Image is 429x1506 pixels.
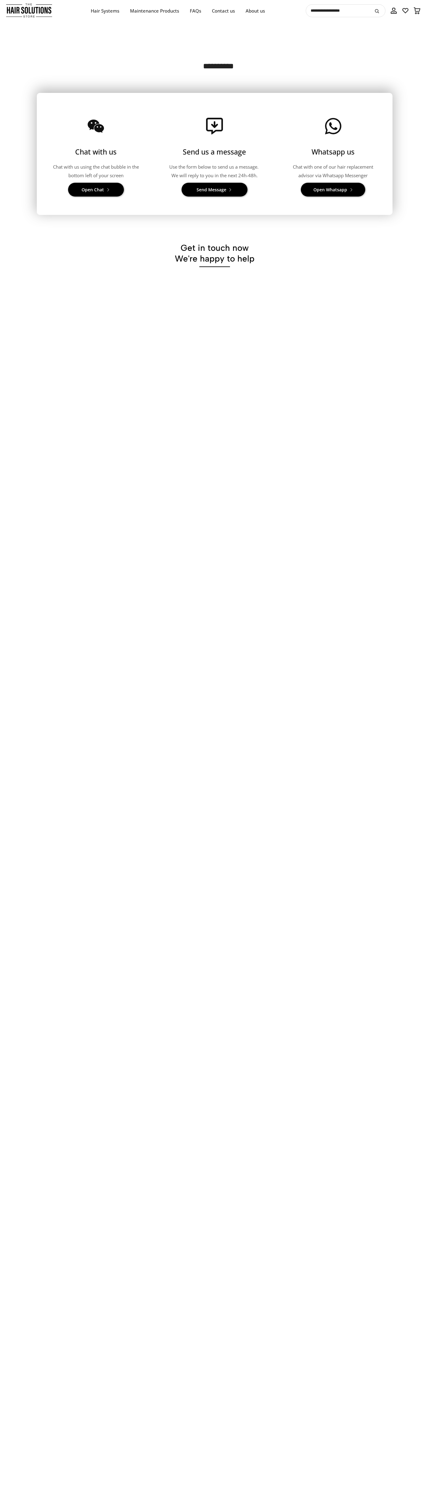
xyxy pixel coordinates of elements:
a: FAQs [184,7,206,15]
span: Send Message [197,185,226,194]
h3: Chat with us [49,144,143,159]
a: Contact us [206,7,240,15]
span: Open Chat [82,185,104,194]
div: We're happy to help [37,253,393,264]
div: Chat with us using the chat bubble in the bottom left of your screen [49,162,143,180]
a: Hair Systems [85,7,124,15]
a: Open Whatsapp [301,183,365,197]
a: Send Message [182,183,247,197]
a: About us [240,7,270,15]
div: Use the form below to send us a message. We will reply to you in the next 24h-48h. [167,162,262,180]
img: The Hair Solutions Store [6,2,52,19]
span: Open Whatsapp [313,185,347,194]
h3: Whatsapp us [286,144,380,159]
a: Open Chat [68,183,124,197]
a: Maintenance Products [124,7,184,15]
h3: Get in touch now [37,243,393,267]
div: Chat with one of our hair replacement advisor via Whatsapp Messenger [286,162,380,180]
h3: Send us a message [167,144,262,159]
